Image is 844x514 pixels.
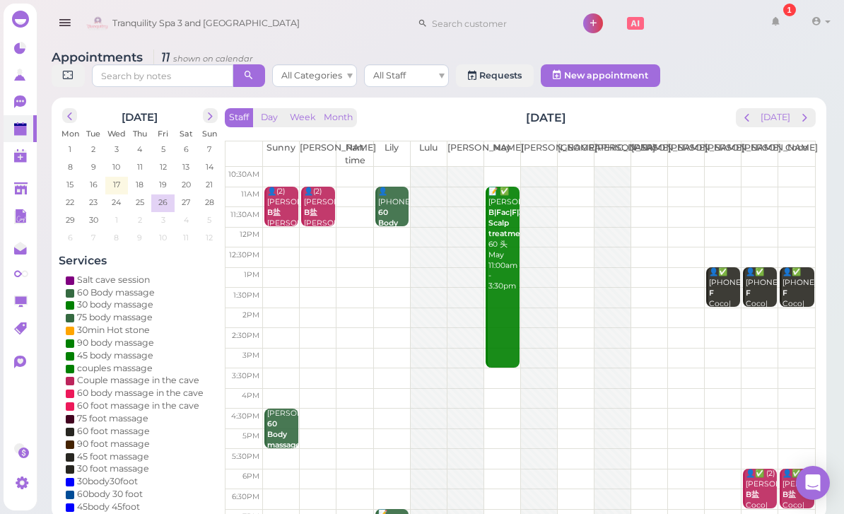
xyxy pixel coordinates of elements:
[77,311,153,324] div: 75 body massage
[86,129,100,139] span: Tue
[66,231,74,244] span: 6
[232,371,259,380] span: 3:30pm
[705,141,742,167] th: [PERSON_NAME]
[232,331,259,340] span: 2:30pm
[742,141,778,167] th: [PERSON_NAME]
[136,214,143,226] span: 2
[231,411,259,421] span: 4:30pm
[456,64,534,87] a: Requests
[134,196,146,209] span: 25
[447,141,483,167] th: [PERSON_NAME]
[77,337,154,349] div: 90 body massage
[373,70,406,81] span: All Staff
[77,298,153,311] div: 30 body massage
[746,490,759,499] b: B盐
[233,291,259,300] span: 1:30pm
[182,160,192,173] span: 13
[286,108,320,127] button: Week
[158,129,168,139] span: Fri
[112,4,300,43] span: Tranquility Spa 3 and [GEOGRAPHIC_DATA]
[336,141,373,167] th: Part time
[112,160,122,173] span: 10
[182,214,190,226] span: 4
[77,274,150,286] div: Salt cave session
[252,108,286,127] button: Day
[133,129,147,139] span: Thu
[90,160,98,173] span: 9
[77,462,149,475] div: 30 foot massage
[136,160,144,173] span: 11
[77,374,199,387] div: Couple massage in the cave
[783,4,796,16] div: 1
[77,387,204,399] div: 60 body massage in the cave
[204,160,215,173] span: 14
[158,231,168,244] span: 10
[230,210,259,219] span: 11:30am
[267,419,300,450] b: 60 Body massage
[173,54,253,64] small: shown on calendar
[77,286,155,299] div: 60 Body massage
[303,187,335,260] div: 👤(2) [PERSON_NAME] [PERSON_NAME]|Sunny 11:00am - 12:00pm
[745,267,777,362] div: 👤✅ [PHONE_NUMBER] Coco|[PERSON_NAME]|[PERSON_NAME] 1:00pm - 2:00pm
[378,208,411,238] b: 60 Body massage
[114,214,119,226] span: 1
[242,472,259,481] span: 6pm
[594,141,631,167] th: [PERSON_NAME]
[160,214,167,226] span: 3
[377,187,409,281] div: 👤[PHONE_NUMBER] Lily 11:00am - 12:00pm
[778,141,815,167] th: Coco
[77,412,148,425] div: 75 foot massage
[242,310,259,320] span: 2pm
[88,178,99,191] span: 16
[631,141,668,167] th: [PERSON_NAME]
[225,108,253,127] button: Staff
[59,254,221,267] h4: Services
[232,492,259,501] span: 6:30pm
[204,196,216,209] span: 28
[709,288,714,298] b: F
[242,431,259,440] span: 5pm
[756,108,795,127] button: [DATE]
[62,108,77,123] button: prev
[205,231,215,244] span: 12
[557,141,594,167] th: [GEOGRAPHIC_DATA]
[242,391,259,400] span: 4pm
[182,231,191,244] span: 11
[205,178,215,191] span: 21
[202,129,217,139] span: Sun
[65,178,75,191] span: 15
[520,141,557,167] th: [PERSON_NAME]
[77,501,140,513] div: 45body 45foot
[206,214,213,226] span: 5
[281,70,342,81] span: All Categories
[77,488,143,501] div: 60body 30 foot
[304,208,317,217] b: B盐
[61,129,79,139] span: Mon
[77,425,150,438] div: 60 foot massage
[158,160,168,173] span: 12
[410,141,447,167] th: Lulu
[52,49,146,64] span: Appointments
[112,178,122,191] span: 17
[64,214,76,226] span: 29
[77,399,199,412] div: 60 foot massage in the cave
[180,178,192,191] span: 20
[242,351,259,360] span: 3pm
[180,129,193,139] span: Sat
[241,189,259,199] span: 11am
[88,196,99,209] span: 23
[427,12,564,35] input: Search customer
[228,170,259,179] span: 10:30am
[541,64,660,87] button: New appointment
[92,64,233,87] input: Search by notes
[746,288,751,298] b: F
[90,231,97,244] span: 7
[88,214,100,226] span: 30
[157,196,169,209] span: 26
[203,108,218,123] button: next
[206,143,213,156] span: 7
[77,475,138,488] div: 30body30foot
[134,178,145,191] span: 18
[107,129,126,139] span: Wed
[796,466,830,500] div: Open Intercom Messenger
